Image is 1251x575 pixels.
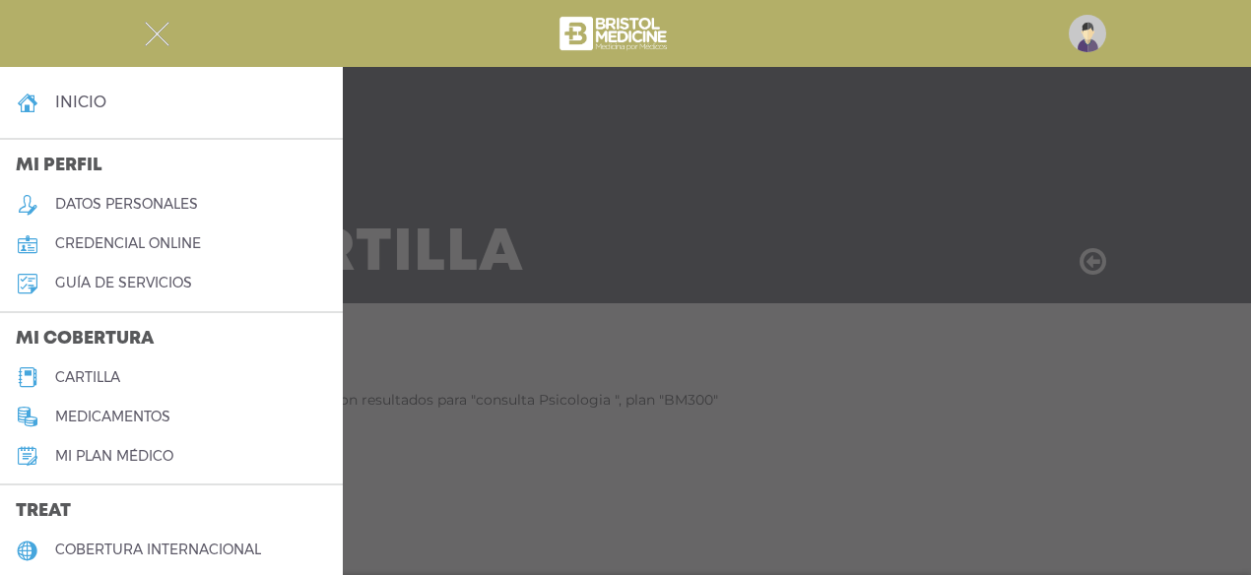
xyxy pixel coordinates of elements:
h5: datos personales [55,196,198,213]
h5: credencial online [55,235,201,252]
h5: cobertura internacional [55,542,261,558]
img: profile-placeholder.svg [1069,15,1106,52]
h5: cartilla [55,369,120,386]
h5: Mi plan médico [55,448,173,465]
h5: guía de servicios [55,275,192,291]
img: Cober_menu-close-white.svg [145,22,169,46]
h5: medicamentos [55,409,170,425]
h4: inicio [55,93,106,111]
img: bristol-medicine-blanco.png [557,10,674,57]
